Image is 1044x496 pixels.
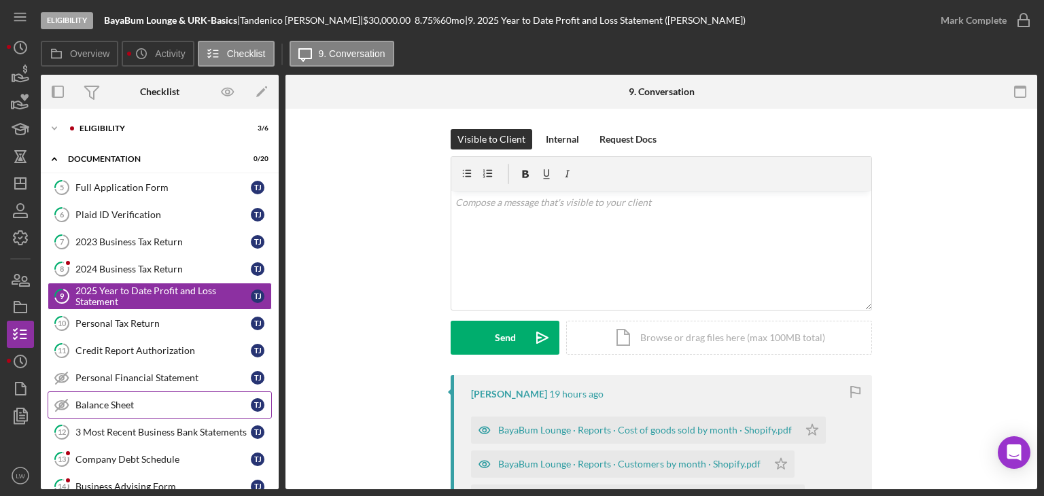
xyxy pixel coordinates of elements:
[495,321,516,355] div: Send
[251,289,264,303] div: T J
[251,480,264,493] div: T J
[941,7,1007,34] div: Mark Complete
[251,398,264,412] div: T J
[599,129,657,149] div: Request Docs
[48,419,272,446] a: 123 Most Recent Business Bank StatementsTJ
[465,15,746,26] div: | 9. 2025 Year to Date Profit and Loss Statement ([PERSON_NAME])
[140,86,179,97] div: Checklist
[58,346,66,355] tspan: 11
[75,264,251,274] div: 2024 Business Tax Return
[244,155,268,163] div: 0 / 20
[319,48,385,59] label: 9. Conversation
[48,391,272,419] a: Balance SheetTJ
[75,454,251,465] div: Company Debt Schedule
[7,462,34,489] button: LW
[48,201,272,228] a: 6Plaid ID VerificationTJ
[549,389,604,400] time: 2025-08-18 23:52
[75,209,251,220] div: Plaid ID Verification
[198,41,275,67] button: Checklist
[240,15,363,26] div: Tandenico [PERSON_NAME] |
[539,129,586,149] button: Internal
[251,181,264,194] div: T J
[60,291,65,300] tspan: 9
[251,317,264,330] div: T J
[251,425,264,439] div: T J
[58,482,67,491] tspan: 14
[593,129,663,149] button: Request Docs
[68,155,234,163] div: Documentation
[75,318,251,329] div: Personal Tax Return
[48,228,272,255] a: 72023 Business Tax ReturnTJ
[48,337,272,364] a: 11Credit Report AuthorizationTJ
[546,129,579,149] div: Internal
[60,210,65,219] tspan: 6
[58,427,66,436] tspan: 12
[75,427,251,438] div: 3 Most Recent Business Bank Statements
[104,15,240,26] div: |
[48,446,272,473] a: 13Company Debt ScheduleTJ
[104,14,237,26] b: BayaBum Lounge & URK-Basics
[244,124,268,132] div: 3 / 6
[451,129,532,149] button: Visible to Client
[60,264,64,273] tspan: 8
[58,455,66,463] tspan: 13
[415,15,440,26] div: 8.75 %
[498,425,792,436] div: BayaBum Lounge · Reports · Cost of goods sold by month · Shopify.pdf
[471,417,826,444] button: BayaBum Lounge · Reports · Cost of goods sold by month · Shopify.pdf
[451,321,559,355] button: Send
[48,310,272,337] a: 10Personal Tax ReturnTJ
[227,48,266,59] label: Checklist
[48,255,272,283] a: 82024 Business Tax ReturnTJ
[122,41,194,67] button: Activity
[41,12,93,29] div: Eligibility
[60,237,65,246] tspan: 7
[48,174,272,201] a: 5Full Application FormTJ
[58,319,67,327] tspan: 10
[251,235,264,249] div: T J
[363,15,415,26] div: $30,000.00
[75,372,251,383] div: Personal Financial Statement
[75,236,251,247] div: 2023 Business Tax Return
[998,436,1030,469] div: Open Intercom Messenger
[440,15,465,26] div: 60 mo
[155,48,185,59] label: Activity
[75,400,251,410] div: Balance Sheet
[927,7,1037,34] button: Mark Complete
[251,344,264,357] div: T J
[251,371,264,385] div: T J
[471,389,547,400] div: [PERSON_NAME]
[629,86,695,97] div: 9. Conversation
[290,41,394,67] button: 9. Conversation
[75,481,251,492] div: Business Advising Form
[75,182,251,193] div: Full Application Form
[251,208,264,222] div: T J
[457,129,525,149] div: Visible to Client
[75,345,251,356] div: Credit Report Authorization
[251,262,264,276] div: T J
[251,453,264,466] div: T J
[498,459,761,470] div: BayaBum Lounge · Reports · Customers by month · Shopify.pdf
[41,41,118,67] button: Overview
[16,472,26,480] text: LW
[471,450,795,478] button: BayaBum Lounge · Reports · Customers by month · Shopify.pdf
[48,364,272,391] a: Personal Financial StatementTJ
[80,124,234,132] div: Eligibility
[48,283,272,310] a: 92025 Year to Date Profit and Loss StatementTJ
[60,183,64,192] tspan: 5
[70,48,109,59] label: Overview
[75,285,251,307] div: 2025 Year to Date Profit and Loss Statement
